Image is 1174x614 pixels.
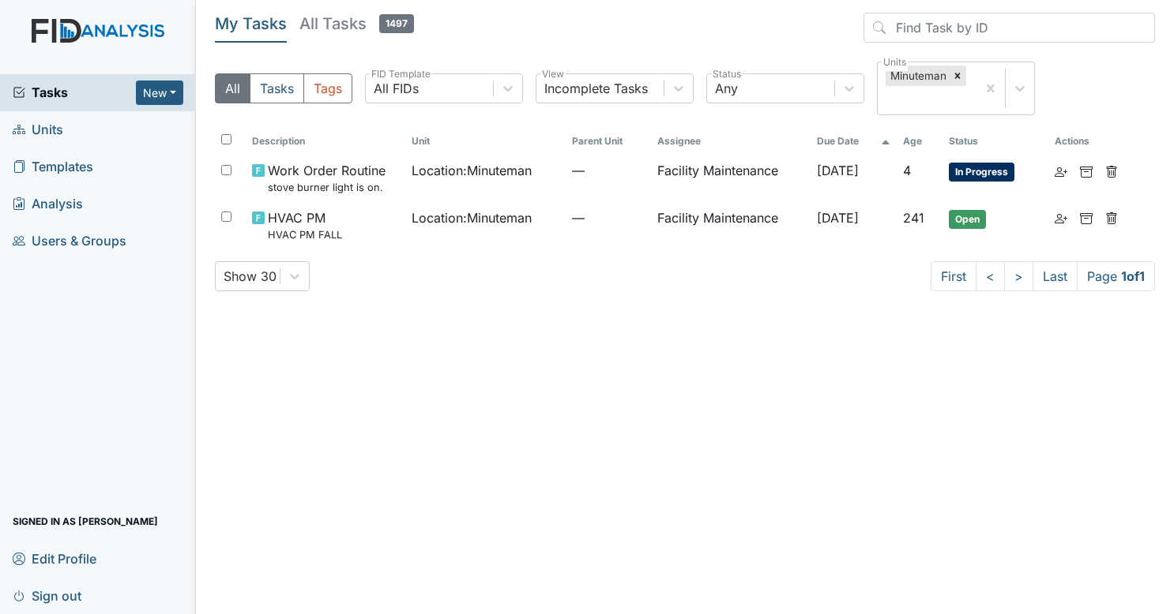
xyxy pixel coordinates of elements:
span: [DATE] [817,163,859,178]
span: Analysis [13,192,83,216]
a: < [976,261,1005,291]
a: Delete [1105,161,1118,180]
span: Units [13,118,63,142]
input: Find Task by ID [864,13,1155,43]
span: Location : Minuteman [412,161,532,180]
span: 1497 [379,14,414,33]
a: Archive [1080,161,1093,180]
div: Incomplete Tasks [544,79,648,98]
small: stove burner light is on. [268,180,386,195]
h5: My Tasks [215,13,287,35]
nav: task-pagination [931,261,1155,291]
a: Last [1033,261,1078,291]
span: In Progress [949,163,1014,182]
strong: 1 of 1 [1121,268,1145,284]
th: Toggle SortBy [246,128,405,155]
div: Any [715,79,738,98]
div: Minuteman [886,66,949,86]
span: Location : Minuteman [412,208,532,227]
span: Page [1077,261,1155,291]
button: New [136,80,183,105]
span: Templates [13,155,93,179]
span: Signed in as [PERSON_NAME] [13,509,158,534]
th: Actions [1048,128,1127,155]
td: Facility Maintenance [651,155,811,201]
span: Work Order Routine stove burner light is on. [268,161,386,195]
th: Toggle SortBy [943,128,1048,155]
h5: All Tasks [299,13,414,35]
a: Tasks [13,83,136,102]
span: 241 [903,210,924,226]
span: Open [949,210,986,229]
span: Users & Groups [13,229,126,253]
button: All [215,73,250,103]
input: Toggle All Rows Selected [221,134,231,144]
span: HVAC PM HVAC PM FALL [268,208,342,242]
button: Tags [303,73,352,103]
a: Archive [1080,208,1093,227]
a: > [1004,261,1033,291]
div: Show 30 [224,267,277,286]
span: — [572,161,645,180]
div: Type filter [215,73,352,103]
span: Sign out [13,583,81,608]
div: All FIDs [374,79,419,98]
span: Edit Profile [13,546,96,571]
span: [DATE] [817,210,859,226]
th: Toggle SortBy [811,128,897,155]
th: Assignee [651,128,811,155]
a: First [931,261,976,291]
th: Toggle SortBy [566,128,651,155]
small: HVAC PM FALL [268,227,342,242]
a: Delete [1105,208,1118,227]
span: — [572,208,645,227]
th: Toggle SortBy [405,128,565,155]
span: 4 [903,163,911,178]
button: Tasks [250,73,304,103]
td: Facility Maintenance [651,202,811,249]
th: Toggle SortBy [897,128,943,155]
